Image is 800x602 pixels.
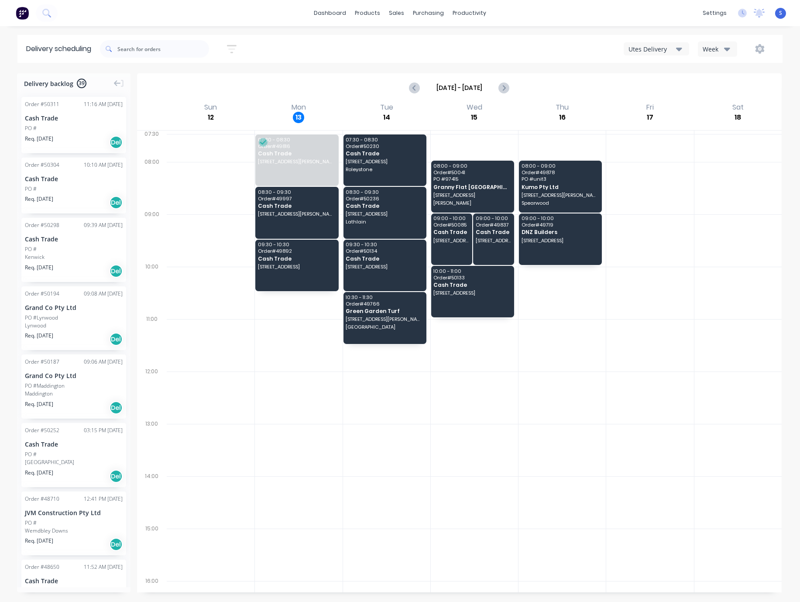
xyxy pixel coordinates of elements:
span: 39 [77,79,86,88]
span: 08:30 - 09:30 [258,189,335,195]
span: 08:00 - 09:00 [522,163,599,169]
div: Del [110,401,123,414]
div: Del [110,538,123,551]
span: Roleystone [346,167,423,172]
span: Cash Trade [433,229,469,235]
div: Order # 50311 [25,100,59,108]
div: 18 [732,112,744,123]
span: Order # 50085 [433,222,469,227]
div: products [350,7,385,20]
span: Cash Trade [258,203,335,209]
span: Cash Trade [346,151,423,156]
div: 03:15 PM [DATE] [84,427,123,434]
div: Del [110,196,123,209]
span: 10:00 - 11:00 [433,268,511,274]
span: 07:30 - 08:30 [258,137,335,142]
span: Order # 50236 [346,196,423,201]
div: Order # 50252 [25,427,59,434]
div: 14 [381,112,392,123]
span: 10:30 - 11:30 [346,295,423,300]
div: Cash Trade [25,174,123,183]
div: Order # 50298 [25,221,59,229]
div: Del [110,333,123,346]
div: Fri [644,103,656,112]
span: Delivery backlog [24,79,73,88]
div: Order # 48650 [25,563,59,571]
div: Sat [730,103,746,112]
div: Cash Trade [25,440,123,449]
span: [STREET_ADDRESS] [433,290,511,296]
div: Maddington [25,390,123,398]
span: Order # 50041 [433,170,511,175]
div: 12 [205,112,216,123]
span: Cash Trade [346,203,423,209]
div: Cash Trade [25,576,123,585]
div: Cash Trade [25,234,123,244]
span: Green Garden Turf [346,308,423,314]
span: Order # 50133 [433,275,511,280]
span: Cash Trade [433,282,511,288]
span: [STREET_ADDRESS][PERSON_NAME] [258,211,335,217]
div: Order # 48710 [25,495,59,503]
a: dashboard [309,7,350,20]
div: Grand Co Pty Ltd [25,303,123,312]
div: PO # [25,185,37,193]
span: Order # 50134 [346,248,423,254]
span: 09:30 - 10:30 [258,242,335,247]
div: Mon [289,103,309,112]
span: [STREET_ADDRESS][PERSON_NAME] [476,238,512,243]
div: 11:16 AM [DATE] [84,100,123,108]
span: [STREET_ADDRESS] [522,238,599,243]
span: Req. [DATE] [25,264,53,272]
span: 09:30 - 10:30 [346,242,423,247]
span: DNZ Builders [522,229,599,235]
div: 13:00 [137,419,167,471]
span: Req. [DATE] [25,469,53,477]
span: Req. [DATE] [25,135,53,143]
span: 08:00 - 09:00 [433,163,511,169]
span: Cash Trade [258,256,335,261]
span: 09:00 - 10:00 [433,216,469,221]
div: 15 [469,112,480,123]
span: Req. [DATE] [25,195,53,203]
span: PO # 97415 [433,176,511,182]
span: Order # 49766 [346,301,423,306]
span: 07:30 - 08:30 [346,137,423,142]
span: Order # 49816 [258,144,335,149]
div: Del [110,136,123,149]
div: 16 [556,112,568,123]
div: productivity [448,7,491,20]
div: 08:00 [137,157,167,209]
div: settings [698,7,731,20]
div: PO # [25,124,37,132]
div: Thu [553,103,571,112]
div: [GEOGRAPHIC_DATA] [25,458,123,466]
div: Wemdbley Downs [25,527,123,535]
span: [STREET_ADDRESS] [258,264,335,269]
div: Sun [202,103,220,112]
div: Kenwick [25,253,123,261]
span: [STREET_ADDRESS][PERSON_NAME] [522,193,599,198]
div: PO # [25,245,37,253]
div: 10:10 AM [DATE] [84,161,123,169]
div: 12:00 [137,366,167,419]
div: Lynwood [25,322,123,330]
div: Utes Delivery [628,45,676,54]
span: 08:30 - 09:30 [346,189,423,195]
div: 09:39 AM [DATE] [84,221,123,229]
div: 17 [645,112,656,123]
div: 11:52 AM [DATE] [84,563,123,571]
span: [STREET_ADDRESS][PERSON_NAME] [258,159,335,164]
span: Order # 49878 [522,170,599,175]
span: Cash Trade [258,151,335,156]
span: Order # 50230 [346,144,423,149]
div: 09:08 AM [DATE] [84,290,123,298]
div: sales [385,7,409,20]
div: 15:00 [137,523,167,576]
div: Del [110,470,123,483]
span: 09:00 - 10:00 [522,216,599,221]
span: Spearwood [522,200,599,206]
div: 07:30 [137,129,167,157]
span: [STREET_ADDRESS] [346,211,423,217]
span: Order # 49892 [258,248,335,254]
